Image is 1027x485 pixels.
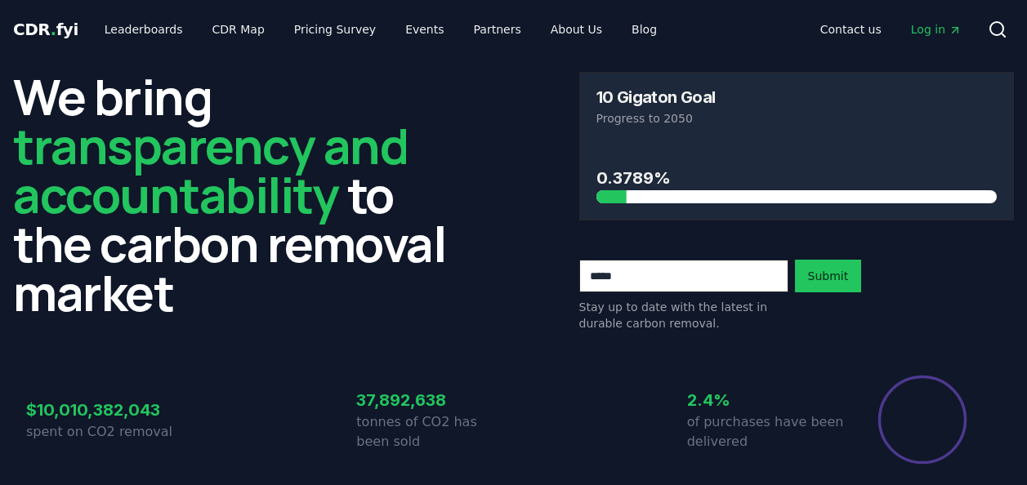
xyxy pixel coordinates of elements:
[687,412,844,452] p: of purchases have been delivered
[579,299,788,331] p: Stay up to date with the latest in durable carbon removal.
[898,15,975,44] a: Log in
[596,89,716,105] h3: 10 Gigaton Goal
[392,15,457,44] a: Events
[877,374,968,465] div: Percentage of sales delivered
[807,15,895,44] a: Contact us
[13,112,408,228] span: transparency and accountability
[13,20,78,39] span: CDR fyi
[911,21,962,38] span: Log in
[26,422,183,442] p: spent on CO2 removal
[92,15,196,44] a: Leaderboards
[538,15,615,44] a: About Us
[687,388,844,412] h3: 2.4%
[13,72,449,317] h2: We bring to the carbon removal market
[51,20,56,39] span: .
[461,15,534,44] a: Partners
[199,15,278,44] a: CDR Map
[596,110,998,127] p: Progress to 2050
[807,15,975,44] nav: Main
[356,388,513,412] h3: 37,892,638
[92,15,670,44] nav: Main
[618,15,670,44] a: Blog
[26,398,183,422] h3: $10,010,382,043
[795,260,862,292] button: Submit
[356,412,513,452] p: tonnes of CO2 has been sold
[596,166,998,190] h3: 0.3789%
[13,18,78,41] a: CDR.fyi
[281,15,389,44] a: Pricing Survey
